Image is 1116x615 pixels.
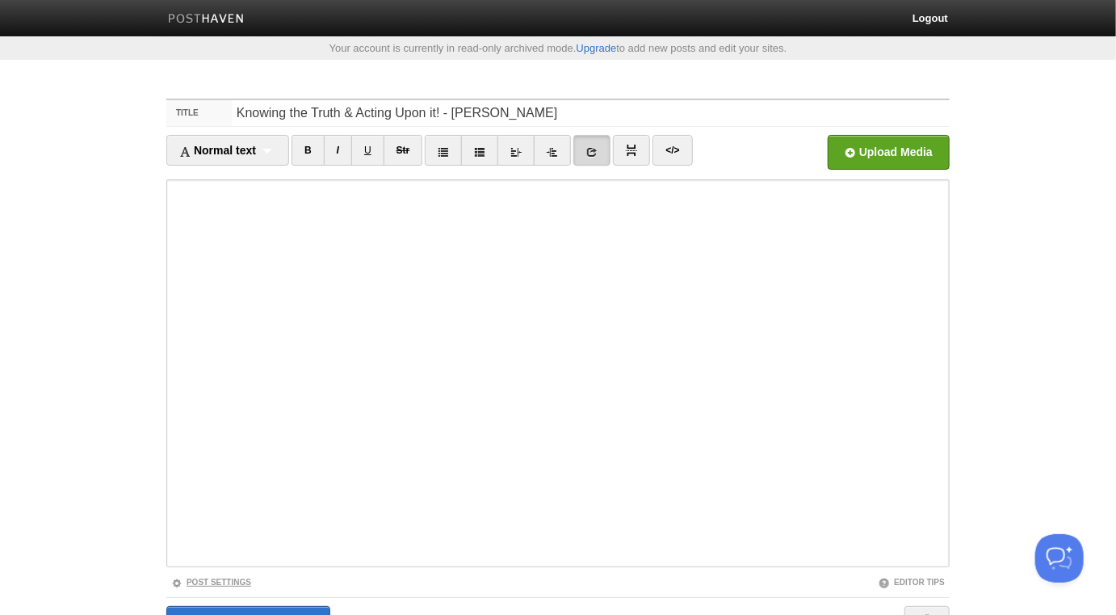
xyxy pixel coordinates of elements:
[577,42,617,54] a: Upgrade
[166,100,232,126] label: Title
[384,135,423,166] a: Str
[154,43,962,53] div: Your account is currently in read-only archived mode. to add new posts and edit your sites.
[168,14,245,26] img: Posthaven-bar
[396,145,410,156] del: Str
[351,135,384,166] a: U
[652,135,692,166] a: </>
[879,578,945,587] a: Editor Tips
[179,144,256,157] span: Normal text
[292,135,325,166] a: B
[1035,534,1084,583] iframe: Help Scout Beacon - Open
[626,145,637,156] img: pagebreak-icon.png
[324,135,352,166] a: I
[171,578,251,587] a: Post Settings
